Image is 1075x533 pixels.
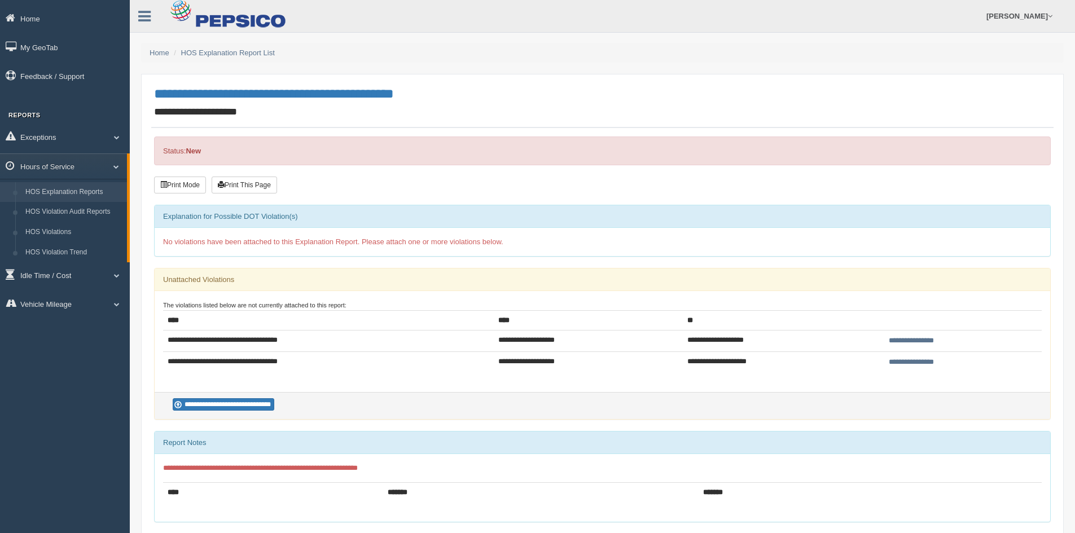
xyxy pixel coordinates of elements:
[155,205,1050,228] div: Explanation for Possible DOT Violation(s)
[186,147,201,155] strong: New
[20,182,127,202] a: HOS Explanation Reports
[20,202,127,222] a: HOS Violation Audit Reports
[154,177,206,193] button: Print Mode
[163,302,346,309] small: The violations listed below are not currently attached to this report:
[154,136,1051,165] div: Status:
[163,237,503,246] span: No violations have been attached to this Explanation Report. Please attach one or more violations...
[150,49,169,57] a: Home
[155,431,1050,454] div: Report Notes
[20,222,127,243] a: HOS Violations
[212,177,277,193] button: Print This Page
[181,49,275,57] a: HOS Explanation Report List
[20,243,127,263] a: HOS Violation Trend
[155,268,1050,291] div: Unattached Violations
